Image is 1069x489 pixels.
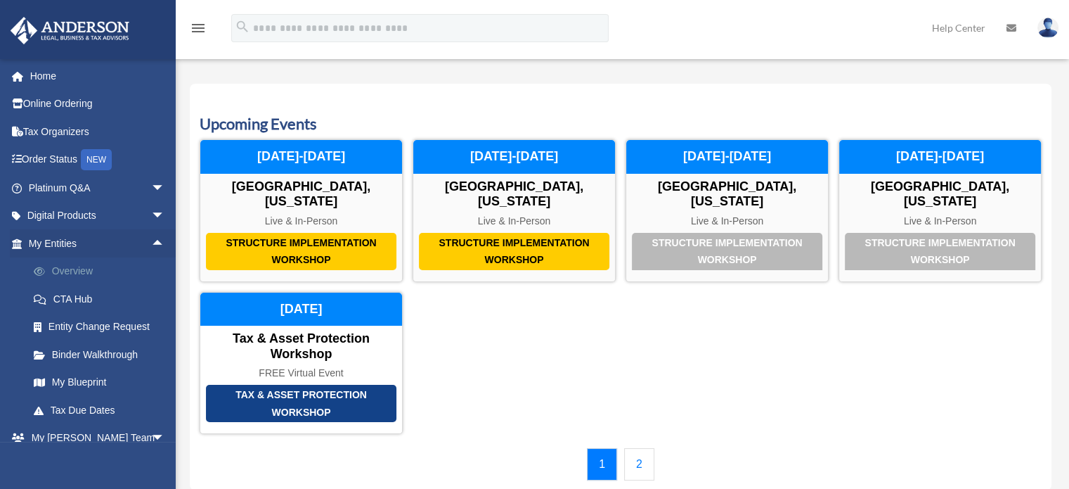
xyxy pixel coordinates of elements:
[200,292,403,434] a: Tax & Asset Protection Workshop Tax & Asset Protection Workshop FREE Virtual Event [DATE]
[20,258,186,286] a: Overview
[10,202,186,230] a: Digital Productsarrow_drop_down
[20,341,186,369] a: Binder Walkthrough
[624,448,654,481] a: 2
[200,331,402,362] div: Tax & Asset Protection Workshop
[10,118,186,146] a: Tax Organizers
[839,179,1041,210] div: [GEOGRAPHIC_DATA], [US_STATE]
[413,215,615,227] div: Live & In-Person
[20,285,186,313] a: CTA Hub
[206,233,396,270] div: Structure Implementation Workshop
[200,179,402,210] div: [GEOGRAPHIC_DATA], [US_STATE]
[413,139,616,281] a: Structure Implementation Workshop [GEOGRAPHIC_DATA], [US_STATE] Live & In-Person [DATE]-[DATE]
[235,19,250,34] i: search
[200,367,402,379] div: FREE Virtual Event
[626,179,828,210] div: [GEOGRAPHIC_DATA], [US_STATE]
[151,424,179,453] span: arrow_drop_down
[151,229,179,258] span: arrow_drop_up
[200,113,1042,135] h3: Upcoming Events
[632,233,822,270] div: Structure Implementation Workshop
[81,149,112,170] div: NEW
[20,396,186,424] a: Tax Due Dates
[419,233,609,270] div: Structure Implementation Workshop
[206,385,396,422] div: Tax & Asset Protection Workshop
[413,179,615,210] div: [GEOGRAPHIC_DATA], [US_STATE]
[626,215,828,227] div: Live & In-Person
[200,139,403,281] a: Structure Implementation Workshop [GEOGRAPHIC_DATA], [US_STATE] Live & In-Person [DATE]-[DATE]
[10,146,186,174] a: Order StatusNEW
[190,20,207,37] i: menu
[1037,18,1058,38] img: User Pic
[10,229,186,258] a: My Entitiesarrow_drop_up
[839,215,1041,227] div: Live & In-Person
[626,139,829,281] a: Structure Implementation Workshop [GEOGRAPHIC_DATA], [US_STATE] Live & In-Person [DATE]-[DATE]
[10,174,186,202] a: Platinum Q&Aarrow_drop_down
[413,140,615,174] div: [DATE]-[DATE]
[626,140,828,174] div: [DATE]-[DATE]
[20,313,186,341] a: Entity Change Request
[151,174,179,203] span: arrow_drop_down
[10,62,186,90] a: Home
[20,369,186,397] a: My Blueprint
[587,448,617,481] a: 1
[838,139,1042,281] a: Structure Implementation Workshop [GEOGRAPHIC_DATA], [US_STATE] Live & In-Person [DATE]-[DATE]
[190,25,207,37] a: menu
[200,215,402,227] div: Live & In-Person
[845,233,1035,270] div: Structure Implementation Workshop
[200,293,402,326] div: [DATE]
[10,90,186,118] a: Online Ordering
[10,424,186,452] a: My [PERSON_NAME] Teamarrow_drop_down
[200,140,402,174] div: [DATE]-[DATE]
[151,202,179,231] span: arrow_drop_down
[6,17,134,44] img: Anderson Advisors Platinum Portal
[839,140,1041,174] div: [DATE]-[DATE]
